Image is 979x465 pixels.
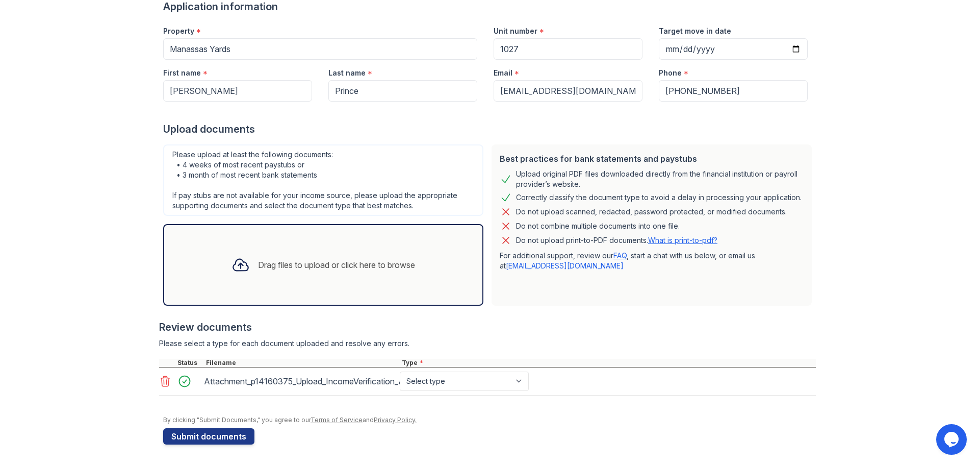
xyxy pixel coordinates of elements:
div: Status [175,359,204,367]
a: Privacy Policy. [374,416,417,424]
div: Please upload at least the following documents: • 4 weeks of most recent paystubs or • 3 month of... [163,144,483,216]
iframe: chat widget [936,424,969,455]
div: Do not combine multiple documents into one file. [516,220,680,232]
label: First name [163,68,201,78]
a: What is print-to-pdf? [648,236,717,244]
div: Filename [204,359,400,367]
div: Attachment_p14160375_Upload_IncomeVerification_Aug312025020917.pdf [204,373,396,389]
div: Best practices for bank statements and paystubs [500,153,804,165]
div: By clicking "Submit Documents," you agree to our and [163,416,816,424]
label: Phone [659,68,682,78]
a: [EMAIL_ADDRESS][DOMAIN_NAME] [506,261,624,270]
div: Do not upload scanned, redacted, password protected, or modified documents. [516,206,787,218]
label: Target move in date [659,26,731,36]
label: Unit number [494,26,537,36]
div: Review documents [159,320,816,334]
div: Upload documents [163,122,816,136]
div: Upload original PDF files downloaded directly from the financial institution or payroll provider’... [516,169,804,189]
label: Property [163,26,194,36]
div: Type [400,359,816,367]
div: Please select a type for each document uploaded and resolve any errors. [159,338,816,349]
label: Email [494,68,512,78]
button: Submit documents [163,428,254,445]
div: Drag files to upload or click here to browse [258,259,415,271]
p: For additional support, review our , start a chat with us below, or email us at [500,251,804,271]
a: FAQ [613,251,627,260]
div: Correctly classify the document type to avoid a delay in processing your application. [516,191,802,204]
a: Terms of Service [311,416,363,424]
label: Last name [328,68,366,78]
p: Do not upload print-to-PDF documents. [516,235,717,246]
